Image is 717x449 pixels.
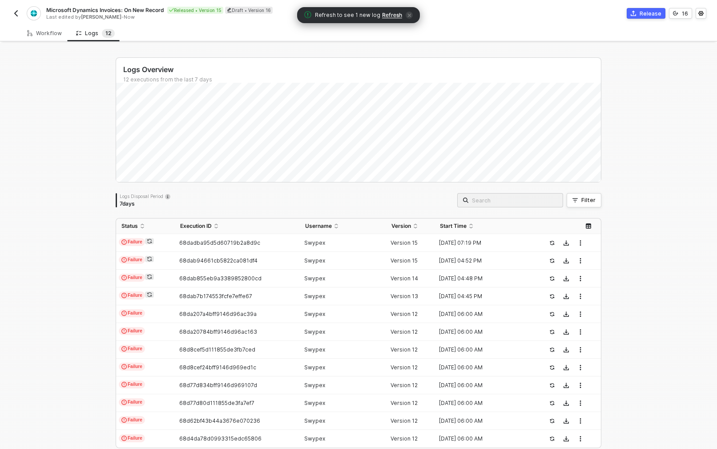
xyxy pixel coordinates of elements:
span: Refresh to see 1 new log [315,11,380,20]
span: Swypex [304,400,325,406]
div: [DATE] 06:00 AM [435,328,532,336]
div: [DATE] 06:00 AM [435,417,532,425]
div: Draft • Version 16 [225,7,273,14]
span: icon-download [564,436,569,441]
th: Version [386,218,435,234]
span: icon-exclamation [121,364,127,369]
span: 68d77d834bff9146d969107d [179,382,257,388]
div: Release [640,10,661,17]
span: Failure [119,363,145,371]
span: Swypex [304,417,325,424]
th: Username [300,218,387,234]
span: Status [121,222,138,230]
button: 16 [669,8,692,19]
th: Execution ID [175,218,299,234]
img: back [12,10,20,17]
span: icon-download [564,400,569,406]
span: Version 15 [391,257,418,264]
span: 68dab7b174553fcfe7effe67 [179,293,252,299]
span: 68d8cef24bff9146d969ed1c [179,364,256,371]
span: 1 [105,30,108,36]
span: Version 12 [391,311,418,317]
span: icon-success-page [549,240,555,246]
span: Microsoft Dynamics Invoices: On New Record [46,6,164,14]
span: icon-sync [147,256,152,262]
span: Failure [119,398,145,406]
span: Swypex [304,293,325,299]
span: Version 12 [391,364,418,371]
div: [DATE] 06:00 AM [435,400,532,407]
div: [DATE] 06:00 AM [435,435,532,442]
span: Swypex [304,435,325,442]
span: icon-exclamation [121,257,127,263]
span: Version 12 [391,328,418,335]
span: Failure [119,291,145,299]
span: Failure [119,256,145,264]
div: [DATE] 07:19 PM [435,239,532,247]
span: icon-download [564,311,569,317]
span: Failure [119,416,145,424]
span: Version 12 [391,435,418,442]
span: icon-success-page [549,347,555,352]
span: icon-download [564,276,569,281]
div: Workflow [27,30,62,37]
span: Swypex [304,346,325,353]
span: Failure [119,380,145,388]
span: icon-success-page [549,436,555,441]
div: [DATE] 04:48 PM [435,275,532,282]
span: 68dadba95d5d60719b2a8d9c [179,239,260,246]
span: 68da207a4bff9146d96ac39a [179,311,257,317]
span: icon-exclamation [121,346,127,352]
span: Start Time [440,222,467,230]
span: Failure [119,327,145,335]
span: Failure [119,274,145,282]
span: icon-download [564,258,569,263]
div: Logs Overview [123,65,601,74]
span: Username [305,222,332,230]
span: icon-exclamation [121,275,127,280]
div: [DATE] 06:00 AM [435,364,532,371]
span: icon-success-page [549,329,555,335]
th: Status [116,218,175,234]
span: icon-success-page [549,418,555,424]
span: icon-download [564,365,569,370]
span: icon-download [564,329,569,335]
span: icon-exclamation [121,436,127,441]
span: 2 [108,30,111,36]
span: icon-download [564,294,569,299]
span: icon-success-page [549,276,555,281]
span: icon-success-page [549,383,555,388]
img: integration-icon [30,9,37,17]
div: [DATE] 06:00 AM [435,346,532,353]
button: Filter [567,193,601,207]
span: 68dab94661cb5822ca081df4 [179,257,258,264]
span: Version 13 [391,293,418,299]
span: icon-close [406,12,413,19]
div: [DATE] 06:00 AM [435,311,532,318]
span: icon-exclamation [121,311,127,316]
span: Swypex [304,311,325,317]
div: [DATE] 04:45 PM [435,293,532,300]
span: 68d8cef5d111855de3fb7ced [179,346,255,353]
span: icon-sync [147,239,152,244]
span: 68d4da78d0993315edc65806 [179,435,262,442]
span: Swypex [304,239,325,246]
button: back [11,8,21,19]
span: Failure [119,309,145,317]
span: icon-download [564,240,569,246]
span: Version 12 [391,417,418,424]
div: Logs Disposal Period [120,193,170,199]
div: Filter [581,197,596,204]
div: [DATE] 06:00 AM [435,382,532,389]
span: Version 12 [391,346,418,353]
span: icon-exclamation [121,417,127,423]
span: 68d62bf43b44a3676e070236 [179,417,260,424]
div: 12 executions from the last 7 days [123,76,601,83]
span: icon-exclamation [121,239,127,245]
span: Version 14 [391,275,418,282]
span: icon-exclamation [121,400,127,405]
span: icon-exclamation [121,328,127,334]
span: icon-success-page [549,258,555,263]
span: Failure [119,345,145,353]
span: icon-success-page [549,294,555,299]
